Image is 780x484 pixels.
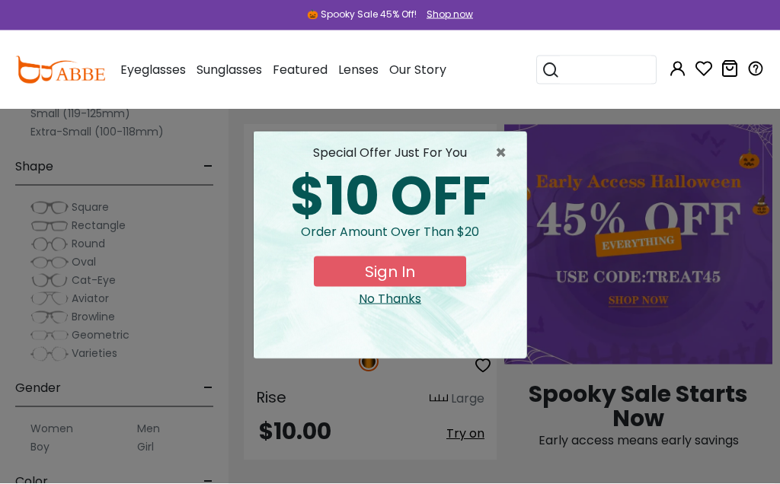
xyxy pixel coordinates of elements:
img: abbeglasses.com [15,56,105,84]
span: Our Story [389,61,446,78]
span: Eyeglasses [120,61,186,78]
span: Lenses [338,61,379,78]
span: Featured [273,61,328,78]
div: $10 OFF [266,170,514,223]
button: Close [495,144,514,162]
div: Order amount over than $20 [266,223,514,256]
div: 🎃 Spooky Sale 45% Off! [307,8,417,21]
div: Shop now [427,8,473,21]
div: special offer just for you [266,144,514,162]
div: Close [266,290,514,308]
span: × [495,144,514,162]
button: Sign In [314,256,466,287]
span: Sunglasses [197,61,262,78]
a: Shop now [419,8,473,21]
